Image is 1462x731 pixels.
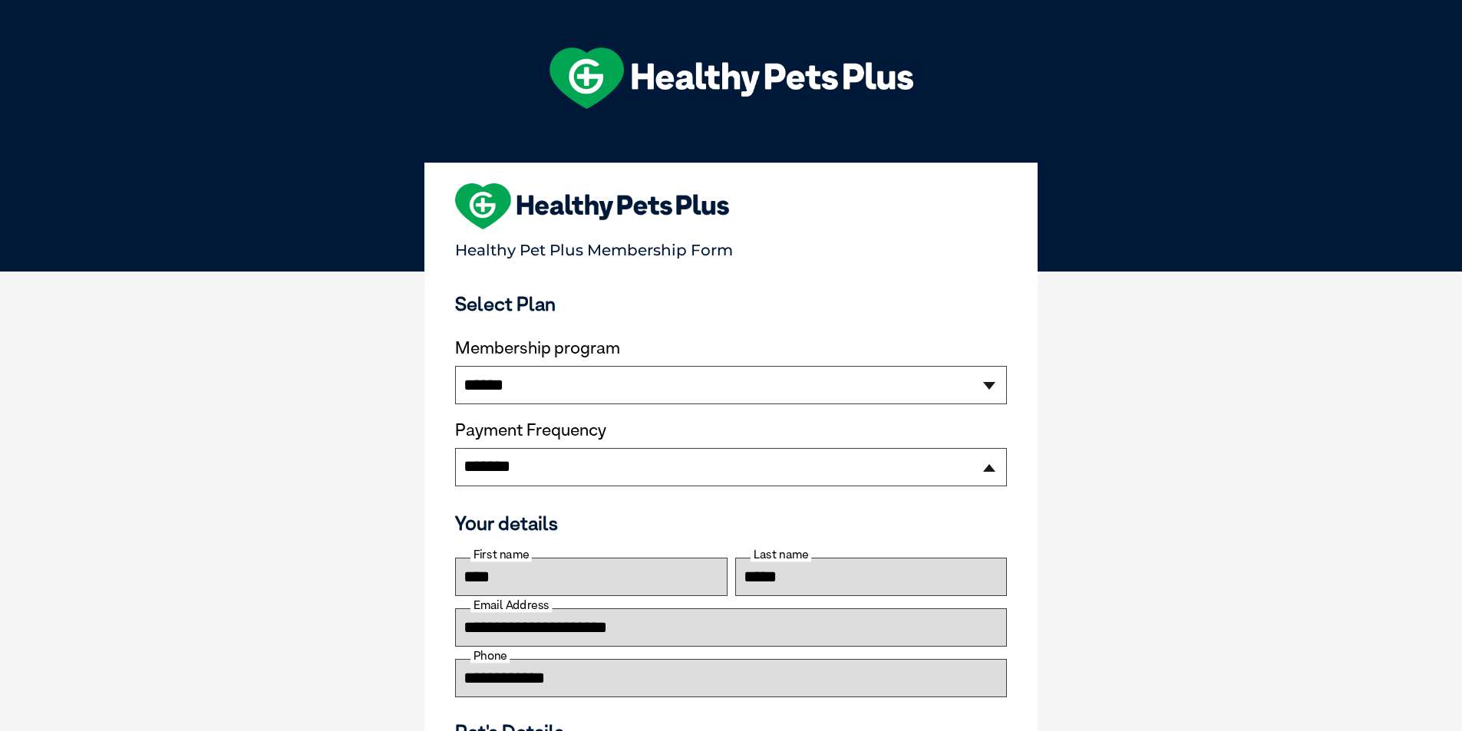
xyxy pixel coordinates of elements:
label: Phone [470,649,510,663]
label: First name [470,548,532,561]
label: Membership program [455,338,1007,358]
img: heart-shape-hpp-logo-large.png [455,183,729,229]
label: Last name [751,548,811,561]
p: Healthy Pet Plus Membership Form [455,234,1007,259]
label: Payment Frequency [455,420,606,440]
label: Email Address [470,598,552,612]
h3: Select Plan [455,292,1007,315]
img: hpp-logo-landscape-green-white.png [549,48,913,109]
h3: Your details [455,512,1007,535]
